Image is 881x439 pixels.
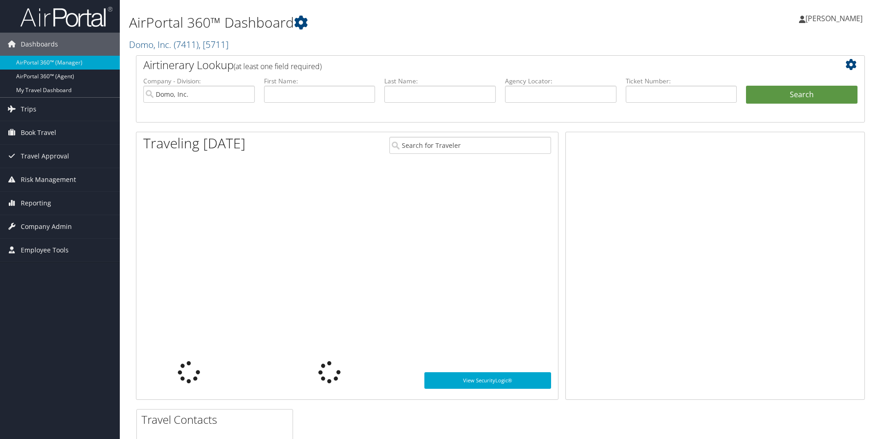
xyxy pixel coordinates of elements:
[129,13,624,32] h1: AirPortal 360™ Dashboard
[129,38,229,51] a: Domo, Inc.
[143,57,797,73] h2: Airtinerary Lookup
[799,5,872,32] a: [PERSON_NAME]
[141,412,293,427] h2: Travel Contacts
[389,137,551,154] input: Search for Traveler
[626,76,737,86] label: Ticket Number:
[384,76,496,86] label: Last Name:
[21,98,36,121] span: Trips
[21,215,72,238] span: Company Admin
[424,372,551,389] a: View SecurityLogic®
[143,134,246,153] h1: Traveling [DATE]
[505,76,617,86] label: Agency Locator:
[21,192,51,215] span: Reporting
[199,38,229,51] span: , [ 5711 ]
[174,38,199,51] span: ( 7411 )
[21,239,69,262] span: Employee Tools
[746,86,858,104] button: Search
[143,76,255,86] label: Company - Division:
[805,13,863,23] span: [PERSON_NAME]
[21,145,69,168] span: Travel Approval
[21,33,58,56] span: Dashboards
[21,168,76,191] span: Risk Management
[21,121,56,144] span: Book Travel
[20,6,112,28] img: airportal-logo.png
[234,61,322,71] span: (at least one field required)
[264,76,376,86] label: First Name:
